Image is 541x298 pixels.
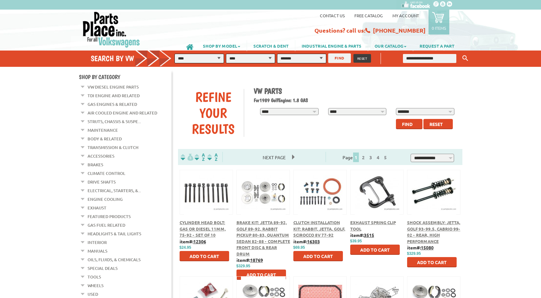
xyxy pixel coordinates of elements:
[278,97,308,103] span: Engine: 1.8 GAS
[320,13,345,18] a: Contact us
[407,251,421,256] span: $329.95
[250,257,263,263] u: 18769
[350,239,362,243] span: $39.95
[353,153,359,162] span: 1
[88,143,138,152] a: Transmission & Clutch
[88,212,131,221] a: Featured Products
[392,13,419,18] a: My Account
[88,178,116,186] a: Drive Shafts
[88,135,122,143] a: Body & Related
[193,239,206,244] u: 12306
[375,154,381,160] a: 4
[328,53,351,63] button: FIND
[183,89,244,137] div: Refine Your Results
[368,154,374,160] a: 3
[293,245,305,250] span: $69.95
[357,56,367,61] span: RESET
[460,53,470,64] button: Keyword Search
[88,117,141,126] a: Struts, Chassis & Suspe...
[360,247,390,253] span: Add to Cart
[88,109,157,117] a: Air Cooled Engine and Related
[236,270,286,280] button: Add to Cart
[429,121,443,127] span: Reset
[293,239,320,244] b: item#:
[88,161,103,169] a: Brakes
[82,11,141,48] img: Parts Place Inc!
[88,255,141,264] a: Oils, Fluids, & Chemicals
[88,195,123,203] a: Engine Cooling
[423,119,453,129] button: Reset
[88,264,118,272] a: Special Deals
[246,272,276,278] span: Add to Cart
[254,97,259,103] span: For
[88,238,107,247] a: Interior
[88,186,141,195] a: Electrical, Starters, &...
[91,54,178,63] h4: Search by VW
[413,40,461,51] a: REQUEST A PART
[88,204,106,212] a: Exhaust
[402,121,413,127] span: Find
[193,153,206,161] img: Sort by Headline
[79,74,172,80] h4: Shop By Category
[326,152,405,162] div: Page
[181,153,193,161] img: filterpricelow.svg
[254,86,458,96] h1: VW Parts
[88,169,125,177] a: Climate Control
[256,153,292,162] span: Next Page
[396,119,422,129] button: Find
[432,25,446,31] p: 0 items
[206,153,219,161] img: Sort by Sales Rank
[421,245,434,250] u: 15080
[407,245,434,250] b: item#:
[407,220,460,244] a: Shock Assembly: Jetta, Golf 93-99.5, Cabrio 99-02 - Rear, High Performance
[350,232,374,238] b: item#:
[364,232,374,238] u: 3515
[180,239,206,244] b: item#:
[88,230,141,238] a: Headlights & Tail Lights
[88,281,104,290] a: Wheels
[197,40,247,51] a: SHOP BY MODEL
[350,245,400,255] button: Add to Cart
[303,253,333,259] span: Add to Cart
[236,220,290,256] a: Brake Kit: Jetta 89-92, Golf 89-92, Rabbit Pickup 80-83, Quantum Sedan 82-88 - Complete Front Dis...
[180,220,226,238] a: Cylinder Head Bolt: Gas or Diesel 11mm, 75-92 - Set Of 10
[256,154,292,160] a: Next Page
[247,40,295,51] a: SCRATCH & DENT
[88,91,140,100] a: TDI Engine and Related
[295,40,368,51] a: INDUSTRIAL ENGINE & PARTS
[236,264,250,268] span: $329.95
[368,40,413,51] a: OUR CATALOG
[293,251,343,261] button: Add to Cart
[353,54,371,63] button: RESET
[180,251,229,261] button: Add to Cart
[417,259,447,265] span: Add to Cart
[88,221,125,229] a: Gas Fuel Related
[350,220,396,231] a: Exhaust Spring Clip Tool
[88,126,118,134] a: Maintenance
[307,239,320,244] u: 16303
[254,97,458,103] h2: 1989 Golf
[180,245,191,250] span: $24.95
[88,247,107,255] a: Manuals
[88,273,101,281] a: Tools
[189,253,219,259] span: Add to Cart
[429,10,449,35] a: 0 items
[88,83,139,91] a: VW Diesel Engine Parts
[236,257,263,263] b: item#:
[407,257,457,267] button: Add to Cart
[293,220,345,238] a: Clutch Installation Kit: Rabbit, Jetta, Golf, Scirocco 8V 77-92
[360,154,366,160] a: 2
[354,13,383,18] a: Free Catalog
[383,154,388,160] a: 5
[88,100,137,108] a: Gas Engines & Related
[88,152,114,160] a: Accessories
